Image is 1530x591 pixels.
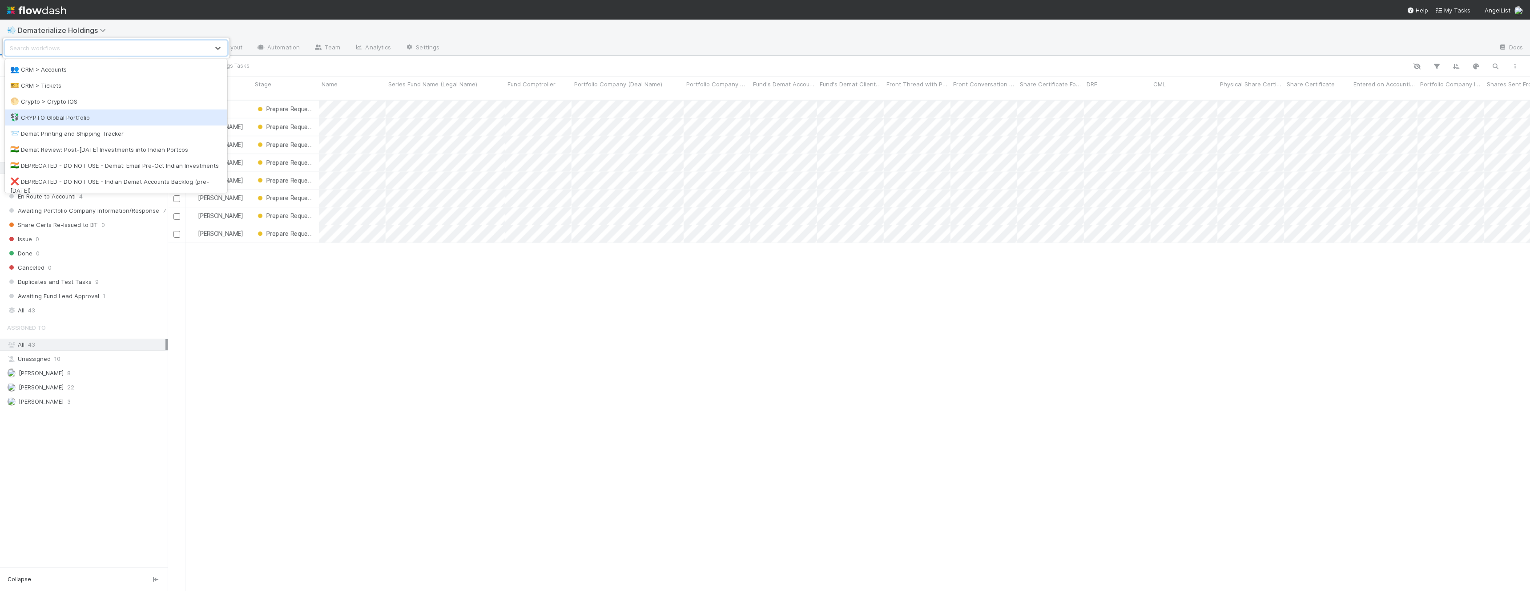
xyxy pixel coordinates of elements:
[10,97,222,106] div: Crypto > Crypto IOS
[10,44,60,53] div: Search workflows
[10,178,19,185] span: ❌
[10,130,19,137] span: 📨
[10,97,19,105] span: 🌕
[10,129,222,138] div: Demat Printing and Shipping Tracker
[10,162,19,169] span: 🇮🇳
[10,65,19,73] span: 👥
[10,81,222,90] div: CRM > Tickets
[10,161,222,170] div: DEPRECATED - DO NOT USE - Demat: Email Pre-Oct Indian Investments
[10,65,222,74] div: CRM > Accounts
[10,113,19,121] span: 💱
[10,81,19,89] span: 🎫
[10,145,222,154] div: Demat Review: Post-[DATE] Investments into Indian Portcos
[10,177,222,195] div: DEPRECATED - DO NOT USE - Indian Demat Accounts Backlog (pre-[DATE])
[10,146,19,153] span: 🇮🇳
[10,113,222,122] div: CRYPTO Global Portfolio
